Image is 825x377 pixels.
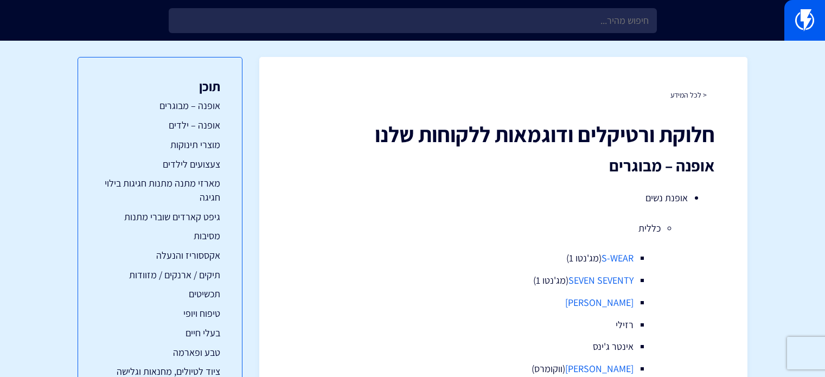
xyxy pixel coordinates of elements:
a: תיקים / ארנקים / מזוודות [100,268,220,282]
a: גיפט קארדים שוברי מתנות [100,210,220,224]
h2: אופנה – מבוגרים [292,157,715,175]
input: חיפוש מהיר... [169,8,657,33]
li: אינטר ג'ינס [373,340,634,354]
li: (מג'נטו 1) [373,251,634,265]
a: S-WEAR [602,252,634,264]
li: רזילי [373,318,634,332]
a: SEVEN SEVENTY [568,274,634,286]
a: [PERSON_NAME] [565,296,634,309]
h3: תוכן [100,79,220,93]
h1: חלוקת ורטיקלים ודוגמאות ללקוחות שלנו [292,122,715,146]
a: אופנה – ילדים [100,118,220,132]
li: (ווקומרס) [373,362,634,376]
a: מוצרי תינוקות [100,138,220,152]
a: מארזי מתנה מתנות חגיגות בילוי חגיגה [100,176,220,204]
a: מסיבות [100,229,220,243]
li: (מג'נטו 1) [373,273,634,287]
a: אקססוריז והנעלה [100,248,220,263]
a: < לכל המידע [670,90,707,100]
a: אופנה – מבוגרים [100,99,220,113]
a: בעלי חיים [100,326,220,340]
a: [PERSON_NAME] [565,362,634,375]
a: טבע ופארמה [100,346,220,360]
a: טיפוח ויופי [100,306,220,321]
a: צעצועים לילדים [100,157,220,171]
a: תכשיטים [100,287,220,301]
